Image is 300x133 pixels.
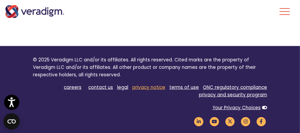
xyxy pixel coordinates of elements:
a: careers [64,84,81,91]
a: privacy notice [132,84,165,91]
a: Veradigm Instagram Link [240,118,251,125]
a: Veradigm LinkedIn Link [193,118,205,125]
a: Veradigm Twitter Link [224,118,236,125]
p: © 2025 Veradigm LLC and/or its affiliates. All rights reserved. Cited marks are the property of V... [33,56,267,78]
a: privacy and security program [199,92,267,98]
a: Veradigm Facebook Link [256,118,267,125]
a: Veradigm YouTube Link [209,118,220,125]
a: Your Privacy Choices [212,104,261,111]
a: terms of use [169,84,199,91]
button: Toggle Navigation Menu [280,3,290,20]
a: ONC regulatory compliance [203,84,267,91]
a: legal [117,84,128,91]
img: Veradigm logo [5,5,64,18]
button: Open CMP widget [3,113,20,130]
a: contact us [88,84,113,91]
